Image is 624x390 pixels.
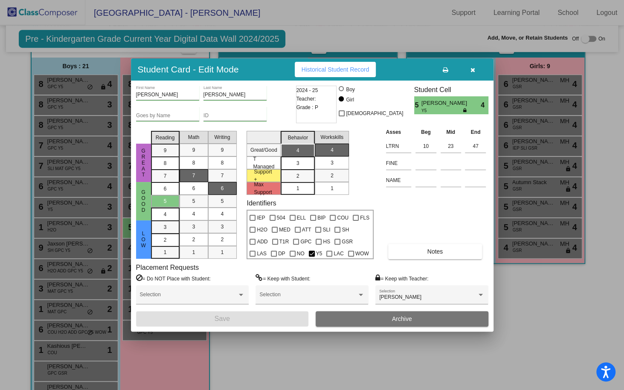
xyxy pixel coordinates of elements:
span: Great [139,148,147,178]
span: Y5 [421,107,463,114]
span: Grade : P [296,103,318,112]
span: 1 [221,248,224,256]
button: Notes [388,244,482,259]
span: Workskills [320,133,343,141]
span: 5 [414,100,421,110]
input: assessment [386,157,411,170]
label: Identifiers [247,199,276,207]
span: 3 [221,223,224,231]
span: WOW [355,248,369,259]
span: 4 [481,100,488,110]
span: SLI [322,225,330,235]
span: 4 [331,146,334,154]
span: [PERSON_NAME] [379,294,421,300]
span: 2 [221,236,224,243]
input: goes by name [136,113,199,119]
span: BIP [317,213,325,223]
span: Historical Student Record [302,66,369,73]
th: End [463,127,488,137]
span: 5 [221,197,224,205]
span: GPC [300,237,311,247]
span: 4 [296,147,299,154]
span: 1 [164,248,167,256]
label: = Keep with Teacher: [375,274,428,283]
label: Placement Requests [136,263,199,272]
span: 9 [221,146,224,154]
label: = Do NOT Place with Student: [136,274,211,283]
span: 2 [331,172,334,179]
span: COU [337,213,348,223]
span: 1 [331,185,334,192]
span: Teacher: [296,95,316,103]
span: 5 [192,197,195,205]
span: [DEMOGRAPHIC_DATA] [346,108,403,118]
span: Writing [214,133,230,141]
span: Good [139,189,147,213]
span: 8 [221,159,224,167]
span: LAC [334,248,343,259]
button: Save [136,311,309,326]
span: 2 [192,236,195,243]
span: Reading [156,134,175,142]
span: 2 [164,236,167,244]
span: 3 [296,159,299,167]
div: Girl [345,96,354,104]
span: GSR [342,237,353,247]
span: 7 [192,172,195,179]
input: assessment [386,174,411,187]
span: 6 [192,185,195,192]
span: 8 [164,159,167,167]
th: Beg [413,127,438,137]
span: 4 [221,210,224,218]
button: Historical Student Record [295,62,376,77]
span: 1 [192,248,195,256]
span: SH [342,225,349,235]
span: Notes [427,248,443,255]
span: NO [297,248,305,259]
span: [PERSON_NAME] [421,99,469,107]
span: MED [279,225,290,235]
span: IEP [257,213,265,223]
span: 7 [164,172,167,180]
span: 6 [221,185,224,192]
span: 4 [192,210,195,218]
span: Save [215,315,230,322]
th: Asses [384,127,413,137]
span: ADD [257,237,267,247]
span: Archive [392,315,412,322]
h3: Student Card - Edit Mode [138,64,239,75]
span: 6 [164,185,167,193]
span: LAS [257,248,267,259]
span: 8 [192,159,195,167]
span: FLS [360,213,369,223]
span: 504 [277,213,285,223]
span: ATT [302,225,311,235]
h3: Student Cell [414,86,488,94]
span: H2O [257,225,267,235]
div: Boy [345,86,355,93]
input: assessment [386,140,411,153]
span: 2024 - 25 [296,86,318,95]
span: Low [139,231,147,248]
span: 3 [192,223,195,231]
span: Behavior [288,134,308,142]
span: Y5 [316,248,322,259]
span: 5 [164,197,167,205]
label: = Keep with Student: [255,274,310,283]
span: HS [323,237,330,247]
span: 4 [164,211,167,218]
button: Archive [316,311,488,326]
span: ELL [297,213,306,223]
span: 3 [164,223,167,231]
span: DP [278,248,285,259]
span: Math [188,133,200,141]
span: T1R [279,237,289,247]
span: 2 [296,172,299,180]
span: 7 [221,172,224,179]
span: 1 [296,185,299,192]
span: 9 [164,147,167,154]
th: Mid [438,127,463,137]
span: 9 [192,146,195,154]
span: 3 [331,159,334,167]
